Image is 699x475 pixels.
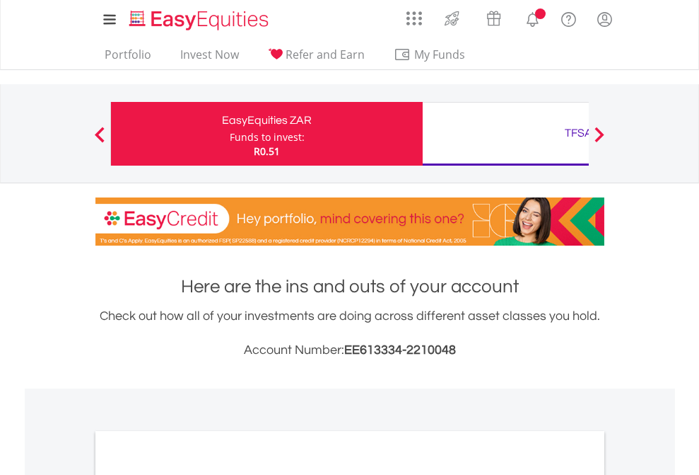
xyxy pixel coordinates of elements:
h1: Here are the ins and outs of your account [95,274,604,299]
button: Previous [86,134,114,148]
a: Vouchers [473,4,515,30]
span: R0.51 [254,144,280,158]
a: My Profile [587,4,623,35]
img: grid-menu-icon.svg [406,11,422,26]
span: Refer and Earn [286,47,365,62]
a: Notifications [515,4,551,32]
a: Refer and Earn [262,47,370,69]
a: Invest Now [175,47,245,69]
h3: Account Number: [95,340,604,360]
a: FAQ's and Support [551,4,587,32]
div: Funds to invest: [230,130,305,144]
span: My Funds [394,45,486,64]
button: Next [585,134,613,148]
a: Home page [124,4,274,32]
img: EasyCredit Promotion Banner [95,198,604,246]
img: thrive-v2.svg [440,7,464,30]
a: AppsGrid [397,4,431,26]
img: EasyEquities_Logo.png [127,8,274,32]
div: Check out how all of your investments are doing across different asset classes you hold. [95,307,604,360]
a: Portfolio [99,47,157,69]
img: vouchers-v2.svg [482,7,505,30]
span: EE613334-2210048 [344,343,456,357]
div: EasyEquities ZAR [119,110,414,130]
